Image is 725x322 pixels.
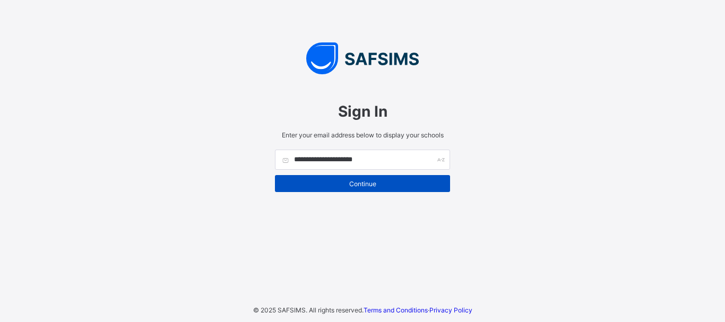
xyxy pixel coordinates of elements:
[275,131,450,139] span: Enter your email address below to display your schools
[283,180,442,188] span: Continue
[364,306,472,314] span: ·
[364,306,428,314] a: Terms and Conditions
[275,102,450,120] span: Sign In
[264,42,461,74] img: SAFSIMS Logo
[429,306,472,314] a: Privacy Policy
[253,306,364,314] span: © 2025 SAFSIMS. All rights reserved.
